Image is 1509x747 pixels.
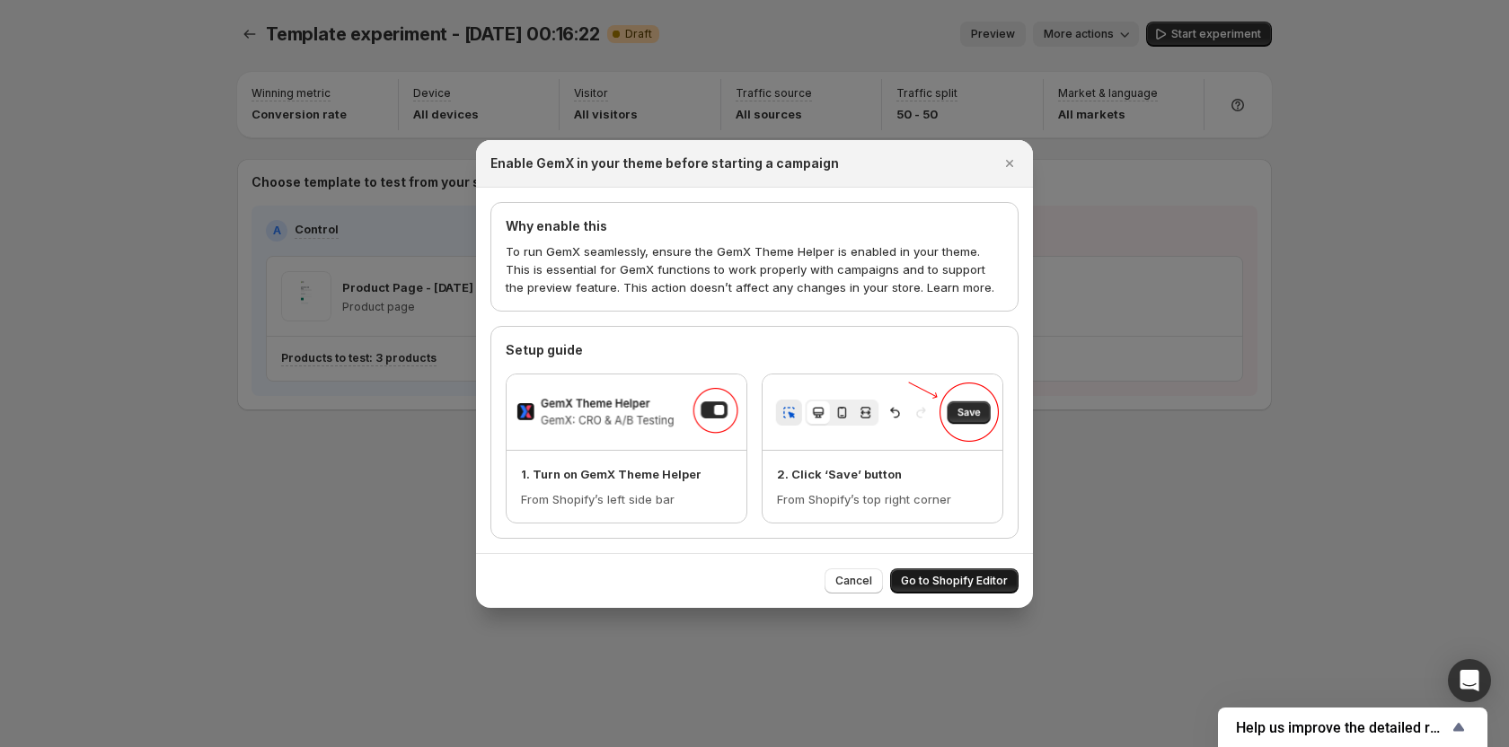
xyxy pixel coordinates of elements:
[901,574,1008,588] span: Go to Shopify Editor
[997,151,1022,176] button: Close
[521,465,732,483] p: 1. Turn on GemX Theme Helper
[835,574,872,588] span: Cancel
[777,490,988,508] p: From Shopify’s top right corner
[1236,719,1448,736] span: Help us improve the detailed report for A/B campaigns
[777,465,988,483] p: 2. Click ‘Save’ button
[490,154,839,172] h2: Enable GemX in your theme before starting a campaign
[506,242,1003,296] p: To run GemX seamlessly, ensure the GemX Theme Helper is enabled in your theme. This is essential ...
[1236,716,1469,738] button: Show survey - Help us improve the detailed report for A/B campaigns
[1448,659,1491,702] div: Open Intercom Messenger
[825,568,883,593] button: Cancel
[521,490,732,508] p: From Shopify’s left side bar
[763,374,1002,450] img: 2. Click ‘Save’ button
[506,341,1003,359] h4: Setup guide
[890,568,1019,593] button: Go to Shopify Editor
[506,217,1003,235] h4: Why enable this
[507,374,746,450] img: 1. Turn on GemX Theme Helper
